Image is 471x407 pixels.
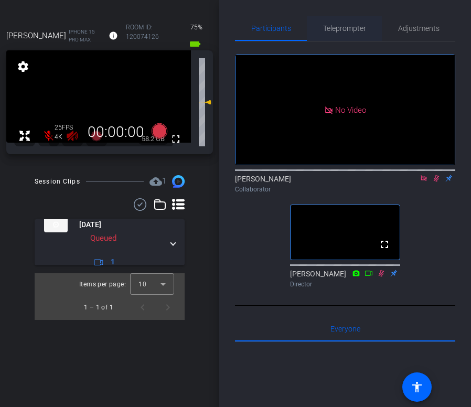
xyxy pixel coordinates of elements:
div: ROOM ID: 120074126 [126,23,178,50]
mat-icon: info [109,31,118,40]
div: 4K [55,133,81,141]
span: FPS [62,124,73,131]
div: Items per page: [79,279,126,290]
div: 25 [55,123,81,132]
mat-icon: battery_std [189,38,201,50]
div: 00:00:00 [81,123,151,141]
span: [DATE] [79,219,101,230]
span: Teleprompter [323,25,366,32]
span: 1 [162,176,166,186]
span: No Video [335,105,366,114]
mat-icon: fullscreen [169,133,182,145]
div: Queued [85,232,122,244]
div: Collaborator [235,185,455,194]
mat-expansion-panel-header: thumb-nail[DATE]Queued1 [35,219,185,265]
span: Destinations for your clips [149,175,166,188]
span: 75% [189,19,204,36]
mat-icon: fullscreen [378,238,391,251]
div: 1 – 1 of 1 [84,302,113,313]
mat-icon: 0 dB [199,96,211,109]
div: [PERSON_NAME] [235,174,455,194]
div: Director [290,280,400,289]
span: [PERSON_NAME] [6,30,66,41]
mat-icon: settings [16,60,30,73]
span: Participants [251,25,291,32]
span: Everyone [330,325,360,333]
div: [PERSON_NAME] [290,269,400,289]
img: Session clips [172,175,185,188]
img: thumb-nail [44,217,68,232]
mat-icon: cloud_upload [149,175,162,188]
span: Adjustments [398,25,440,32]
div: Session Clips [35,176,80,187]
button: Next page [155,295,180,320]
mat-icon: accessibility [411,381,423,393]
span: iPhone 15 Pro Max [69,28,101,44]
button: Previous page [130,295,155,320]
span: 1 [111,256,115,267]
